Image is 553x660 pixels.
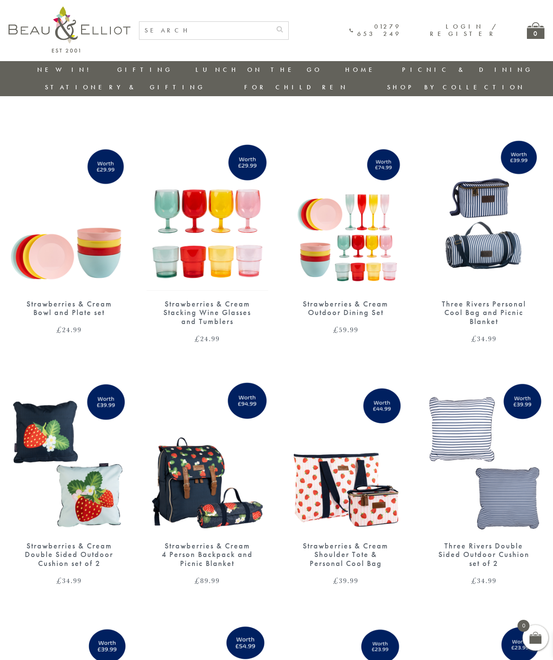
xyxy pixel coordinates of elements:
[244,83,348,91] a: For Children
[285,135,406,291] img: Strawberries & Cream Outdoor Dining Set
[527,22,544,39] a: 0
[24,542,115,568] div: Strawberries & Cream Double Sided Outdoor Cushion set of 2
[333,575,339,586] span: £
[195,333,220,344] bdi: 24.99
[423,135,544,291] img: Three Rivers Personal Cool Bag and Picnic Blanket
[9,377,130,584] a: Strawberries & Cream Double Sided Outdoor Cushion set of 2 Strawberries & Cream Double Sided Outd...
[349,23,401,38] a: 01279 653 249
[345,65,379,74] a: Home
[430,22,497,38] a: Login / Register
[438,542,529,568] div: Three Rivers Double Sided Outdoor Cushion set of 2
[402,65,533,74] a: Picnic & Dining
[387,83,525,91] a: Shop by collection
[56,324,82,335] bdi: 24.99
[56,324,62,335] span: £
[423,377,544,533] img: Three Rivers Double Sided Outdoor Cushion set of 2
[147,377,268,533] img: Strawberries & Cream 4 Person Backpack and Picnic Blanket
[195,65,322,74] a: Lunch On The Go
[147,135,268,342] a: Strawberries & Cream Stacking Wine Glasses and Tumblers Strawberries & Cream Stacking Wine Glasse...
[285,135,406,333] a: Strawberries & Cream Outdoor Dining Set Strawberries & Cream Outdoor Dining Set £59.99
[147,135,268,291] img: Strawberries & Cream Stacking Wine Glasses and Tumblers
[9,6,130,53] img: logo
[333,324,339,335] span: £
[195,575,200,586] span: £
[300,542,391,568] div: Strawberries & Cream Shoulder Tote & Personal Cool Bag
[195,575,220,586] bdi: 89.99
[45,83,205,91] a: Stationery & Gifting
[285,377,406,533] img: Strawberries & Cream Shoulder Tote & Personal Cool Bag
[117,65,173,74] a: Gifting
[9,135,130,333] a: Strawberries & Cream Bowl and Plate set Strawberries & Cream Bowl and Plate set £24.99
[471,333,477,344] span: £
[24,300,115,317] div: Strawberries & Cream Bowl and Plate set
[471,575,497,586] bdi: 34.99
[423,135,544,342] a: Three Rivers Personal Cool Bag and Picnic Blanket Three Rivers Personal Cool Bag and Picnic Blank...
[9,135,130,291] img: Strawberries & Cream Bowl and Plate set
[285,377,406,584] a: Strawberries & Cream Shoulder Tote & Personal Cool Bag Strawberries & Cream Shoulder Tote & Perso...
[333,575,358,586] bdi: 39.99
[162,300,253,326] div: Strawberries & Cream Stacking Wine Glasses and Tumblers
[300,300,391,317] div: Strawberries & Cream Outdoor Dining Set
[56,575,82,586] bdi: 34.99
[471,333,497,344] bdi: 34.99
[518,620,529,632] span: 0
[423,377,544,584] a: Three Rivers Double Sided Outdoor Cushion set of 2 Three Rivers Double Sided Outdoor Cushion set ...
[438,300,529,326] div: Three Rivers Personal Cool Bag and Picnic Blanket
[9,377,130,533] img: Strawberries & Cream Double Sided Outdoor Cushion set of 2
[195,333,200,344] span: £
[139,22,271,39] input: SEARCH
[56,575,62,586] span: £
[37,65,95,74] a: New in!
[471,575,477,586] span: £
[333,324,358,335] bdi: 59.99
[147,377,268,584] a: Strawberries & Cream 4 Person Backpack and Picnic Blanket Strawberries & Cream 4 Person Backpack ...
[162,542,253,568] div: Strawberries & Cream 4 Person Backpack and Picnic Blanket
